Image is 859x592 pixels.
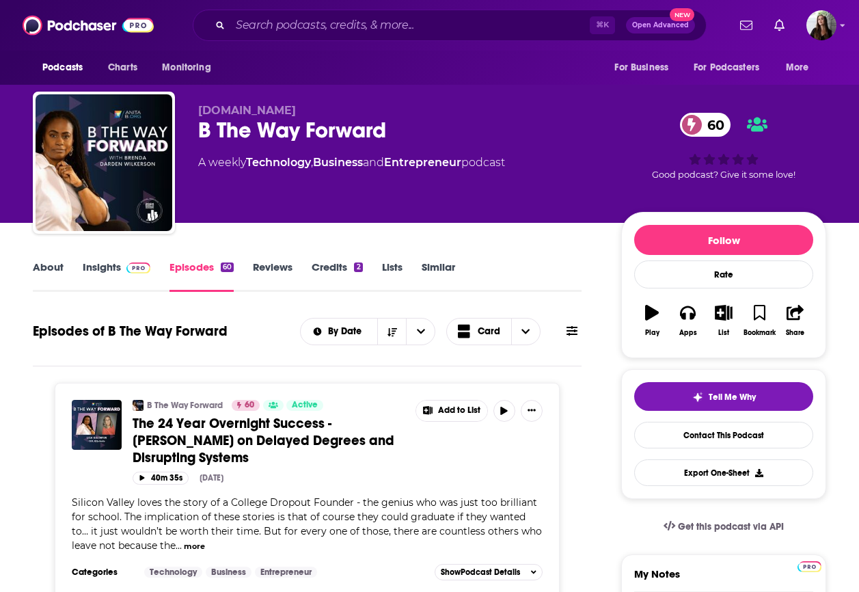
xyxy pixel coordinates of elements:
[162,58,210,77] span: Monitoring
[23,12,154,38] img: Podchaser - Follow, Share and Rate Podcasts
[786,329,804,337] div: Share
[670,8,694,21] span: New
[169,260,234,292] a: Episodes60
[232,400,260,411] a: 60
[653,510,795,543] a: Get this podcast via API
[678,521,784,533] span: Get this podcast via API
[313,156,363,169] a: Business
[632,22,689,29] span: Open Advanced
[806,10,836,40] img: User Profile
[354,263,362,272] div: 2
[709,392,756,403] span: Tell Me Why
[198,154,505,171] div: A weekly podcast
[99,55,146,81] a: Charts
[626,17,695,33] button: Open AdvancedNew
[245,399,254,412] span: 60
[441,567,520,577] span: Show Podcast Details
[741,296,777,345] button: Bookmark
[806,10,836,40] button: Show profile menu
[72,400,122,450] img: The 24 Year Overnight Success - Lisa Gelobter on Delayed Degrees and Disrupting Systems
[634,260,813,288] div: Rate
[806,10,836,40] span: Logged in as bnmartinn
[521,400,543,422] button: Show More Button
[692,392,703,403] img: tell me why sparkle
[193,10,707,41] div: Search podcasts, credits, & more...
[735,14,758,37] a: Show notifications dropdown
[144,567,202,578] a: Technology
[33,55,100,81] button: open menu
[133,472,189,485] button: 40m 35s
[416,401,487,421] button: Show More Button
[184,541,205,552] button: more
[685,55,779,81] button: open menu
[253,260,292,292] a: Reviews
[634,225,813,255] button: Follow
[255,567,317,578] a: Entrepreneur
[406,319,435,345] button: open menu
[176,539,182,552] span: ...
[634,296,670,345] button: Play
[72,496,542,552] span: Silicon Valley loves the story of a College Dropout Founder - the genius who was just too brillia...
[694,113,731,137] span: 60
[221,263,234,272] div: 60
[377,319,406,345] button: Sort Direction
[778,296,813,345] button: Share
[363,156,384,169] span: and
[133,415,406,466] a: The 24 Year Overnight Success - [PERSON_NAME] on Delayed Degrees and Disrupting Systems
[133,415,394,466] span: The 24 Year Overnight Success - [PERSON_NAME] on Delayed Degrees and Disrupting Systems
[36,94,172,231] img: B The Way Forward
[634,567,813,591] label: My Notes
[422,260,455,292] a: Similar
[776,55,826,81] button: open menu
[435,564,543,580] button: ShowPodcast Details
[72,567,133,578] h3: Categories
[797,561,821,572] img: Podchaser Pro
[147,400,223,411] a: B The Way Forward
[42,58,83,77] span: Podcasts
[246,156,311,169] a: Technology
[706,296,741,345] button: List
[786,58,809,77] span: More
[206,567,251,578] a: Business
[301,327,378,336] button: open menu
[670,296,705,345] button: Apps
[300,318,436,345] h2: Choose List sort
[446,318,541,345] button: Choose View
[680,113,731,137] a: 60
[328,327,366,336] span: By Date
[605,55,685,81] button: open menu
[384,156,461,169] a: Entrepreneur
[382,260,403,292] a: Lists
[478,327,500,336] span: Card
[312,260,362,292] a: Credits2
[645,329,659,337] div: Play
[33,260,64,292] a: About
[634,459,813,486] button: Export One-Sheet
[718,329,729,337] div: List
[634,382,813,411] button: tell me why sparkleTell Me Why
[769,14,790,37] a: Show notifications dropdown
[614,58,668,77] span: For Business
[292,399,318,412] span: Active
[230,14,590,36] input: Search podcasts, credits, & more...
[108,58,137,77] span: Charts
[133,400,144,411] img: B The Way Forward
[634,422,813,448] a: Contact This Podcast
[744,329,776,337] div: Bookmark
[152,55,228,81] button: open menu
[590,16,615,34] span: ⌘ K
[694,58,759,77] span: For Podcasters
[652,170,795,180] span: Good podcast? Give it some love!
[198,104,296,117] span: [DOMAIN_NAME]
[679,329,697,337] div: Apps
[311,156,313,169] span: ,
[126,263,150,273] img: Podchaser Pro
[83,260,150,292] a: InsightsPodchaser Pro
[200,473,223,483] div: [DATE]
[621,104,826,189] div: 60Good podcast? Give it some love!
